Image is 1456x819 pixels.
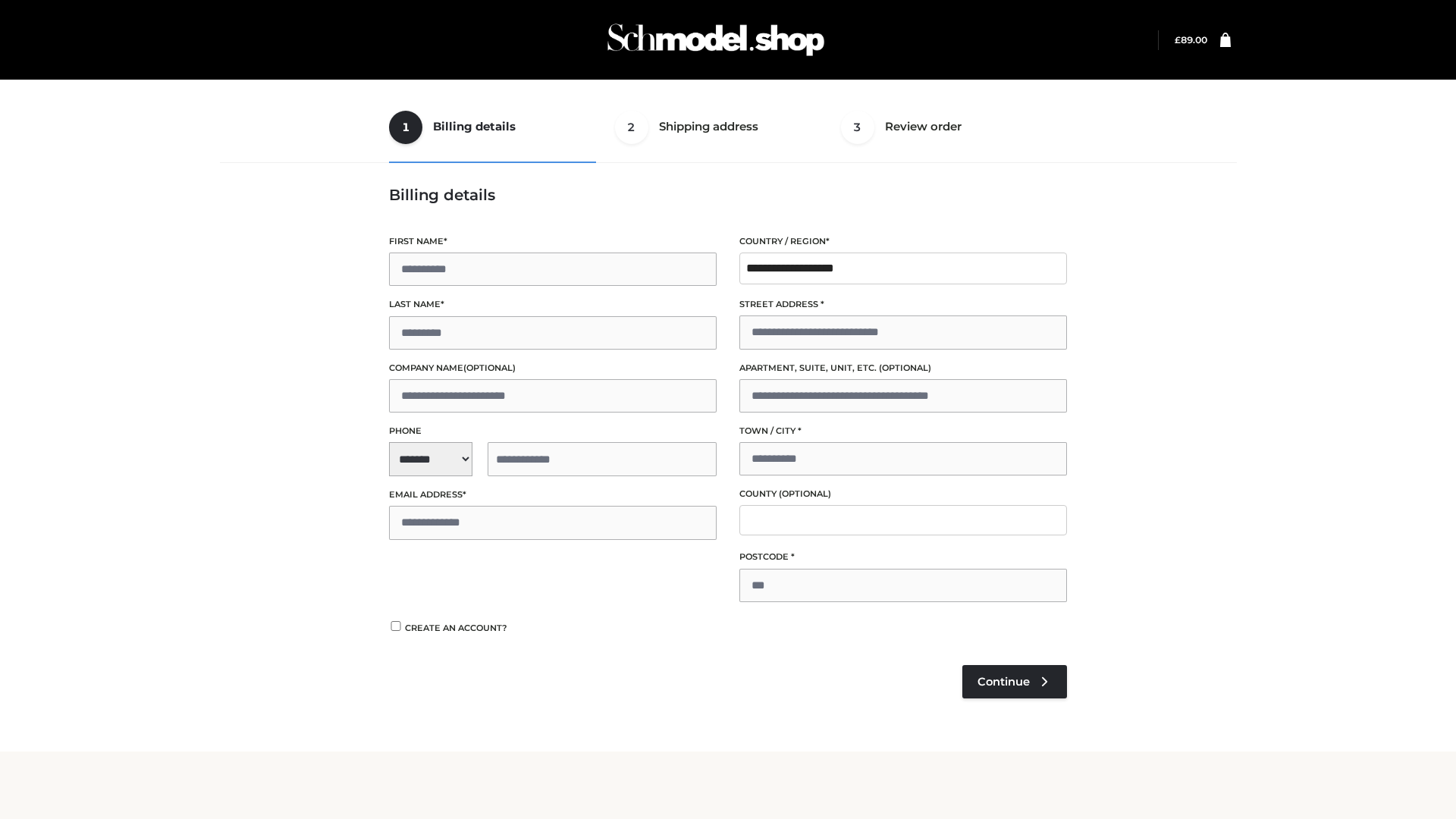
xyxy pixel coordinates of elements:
[1175,34,1207,45] bdi: 89.00
[1175,34,1207,45] a: £89.00
[389,361,717,375] label: Company name
[389,297,717,312] label: Last name
[1175,34,1181,45] span: £
[739,361,1067,375] label: Apartment, suite, unit, etc.
[405,623,507,633] span: Create an account?
[962,665,1067,698] a: Continue
[977,675,1030,689] span: Continue
[389,186,1067,204] h3: Billing details
[879,362,931,373] span: (optional)
[739,234,1067,249] label: Country / Region
[463,362,516,373] span: (optional)
[739,297,1067,312] label: Street address
[739,550,1067,564] label: Postcode
[739,487,1067,501] label: County
[602,10,830,70] img: Schmodel Admin 964
[389,234,717,249] label: First name
[779,488,831,499] span: (optional)
[389,488,717,502] label: Email address
[389,621,403,631] input: Create an account?
[739,424,1067,438] label: Town / City
[389,424,717,438] label: Phone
